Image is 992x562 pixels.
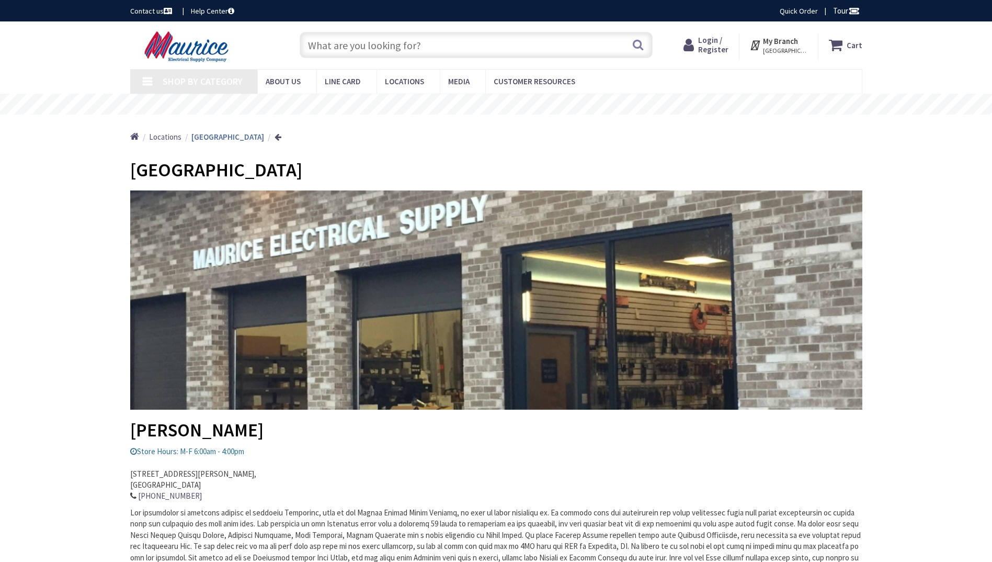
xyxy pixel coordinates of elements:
[138,490,202,501] a: [PHONE_NUMBER]
[130,6,174,16] a: Contact us
[191,6,234,16] a: Help Center
[763,47,807,55] span: [GEOGRAPHIC_DATA], [GEOGRAPHIC_DATA]
[130,30,246,63] img: Maurice Electrical Supply Company
[780,6,818,16] a: Quick Order
[494,76,575,86] span: Customer Resources
[130,158,302,182] span: [GEOGRAPHIC_DATA]
[130,457,862,502] address: [STREET_ADDRESS][PERSON_NAME], [GEOGRAPHIC_DATA]
[385,76,424,86] span: Locations
[763,36,798,46] strong: My Branch
[698,35,728,54] span: Login / Register
[130,190,862,410] img: mauric_location_2.jpg
[833,6,860,16] span: Tour
[130,446,244,456] span: Store Hours: M-F 6:00am - 4:00pm
[847,36,862,54] strong: Cart
[130,190,862,440] h2: [PERSON_NAME]
[149,132,181,142] span: Locations
[163,75,243,87] span: Shop By Category
[191,132,264,142] strong: [GEOGRAPHIC_DATA]
[749,36,807,54] div: My Branch [GEOGRAPHIC_DATA], [GEOGRAPHIC_DATA]
[448,76,470,86] span: Media
[325,76,361,86] span: Line Card
[683,36,728,54] a: Login / Register
[829,36,862,54] a: Cart
[149,131,181,142] a: Locations
[401,99,592,110] rs-layer: Free Same Day Pickup at 15 Locations
[300,32,653,58] input: What are you looking for?
[266,76,301,86] span: About us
